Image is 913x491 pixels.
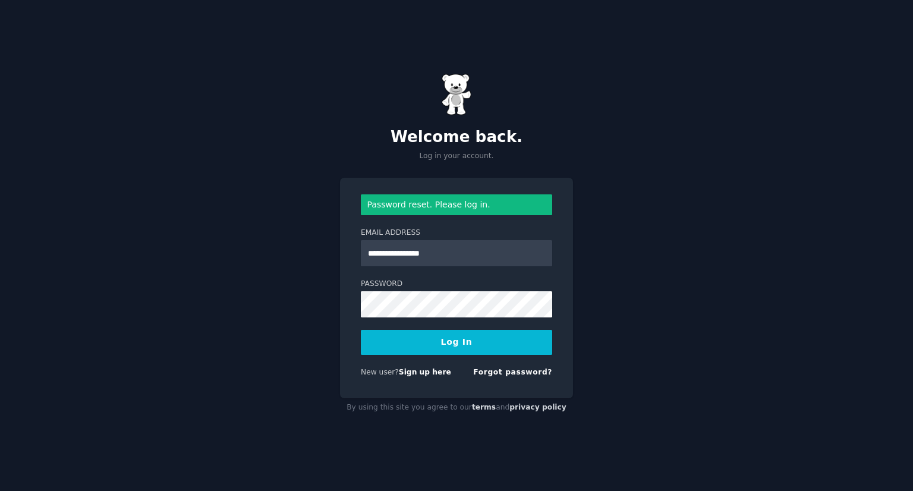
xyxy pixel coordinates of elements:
[361,368,399,376] span: New user?
[361,330,552,355] button: Log In
[361,279,552,289] label: Password
[361,194,552,215] div: Password reset. Please log in.
[473,368,552,376] a: Forgot password?
[340,151,573,162] p: Log in your account.
[340,128,573,147] h2: Welcome back.
[442,74,471,115] img: Gummy Bear
[472,403,496,411] a: terms
[399,368,451,376] a: Sign up here
[509,403,566,411] a: privacy policy
[361,228,552,238] label: Email Address
[340,398,573,417] div: By using this site you agree to our and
